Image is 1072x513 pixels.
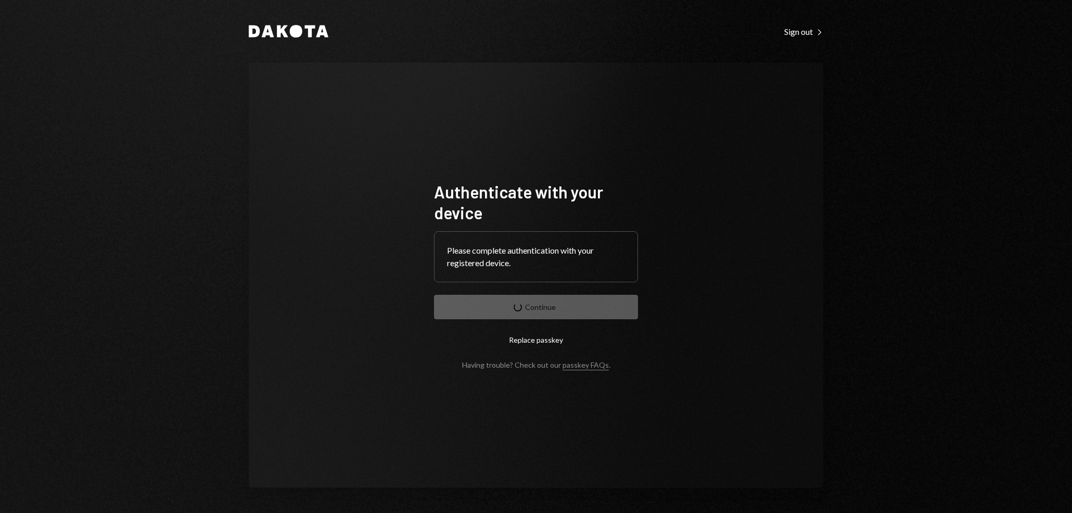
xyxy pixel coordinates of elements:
a: passkey FAQs [563,360,609,370]
a: Sign out [784,26,823,37]
button: Replace passkey [434,328,638,352]
h1: Authenticate with your device [434,181,638,223]
div: Sign out [784,27,823,37]
div: Having trouble? Check out our . [462,360,610,369]
div: Please complete authentication with your registered device. [447,244,625,269]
